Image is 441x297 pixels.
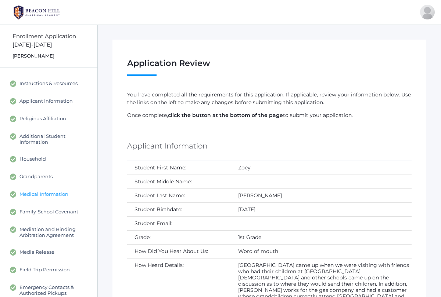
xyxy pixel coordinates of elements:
span: Religious Affiliation [19,115,66,122]
p: Once complete, to submit your application. [127,111,412,119]
td: [PERSON_NAME] [231,188,412,202]
span: Household [19,156,46,162]
span: Mediation and Binding Arbitration Agreement [19,226,90,238]
div: [DATE]-[DATE] [12,41,97,49]
td: Student Email: [127,216,231,230]
td: Student Middle Name: [127,175,231,188]
td: Grade: [127,230,231,244]
img: BHCALogos-05-308ed15e86a5a0abce9b8dd61676a3503ac9727e845dece92d48e8588c001991.png [9,3,64,22]
span: Family-School Covenant [19,209,78,215]
h5: Applicant Information [127,140,207,152]
strong: click the button at the bottom of the page [168,112,283,118]
span: Grandparents [19,173,53,180]
div: Enrollment Application [12,32,97,41]
td: Student First Name: [127,161,231,175]
p: You have completed all the requirements for this application. If applicable, review your informat... [127,91,412,106]
span: Media Release [19,249,54,256]
td: 1st Grade [231,230,412,244]
td: Word of mouth [231,244,412,258]
span: Field Trip Permission [19,267,70,273]
span: Applicant Information [19,98,73,104]
span: Additional Student Information [19,133,90,145]
span: Medical Information [19,191,68,198]
td: Student Last Name: [127,188,231,202]
td: [DATE] [231,202,412,216]
div: Lori Dinwiddie [420,5,435,19]
h1: Application Review [127,59,412,76]
div: [PERSON_NAME] [12,52,97,60]
td: Student Birthdate: [127,202,231,216]
span: Instructions & Resources [19,80,78,87]
td: Zoey [231,161,412,175]
td: How Did You Hear About Us: [127,244,231,258]
span: Emergency Contacts & Authorized Pickups [19,284,90,296]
